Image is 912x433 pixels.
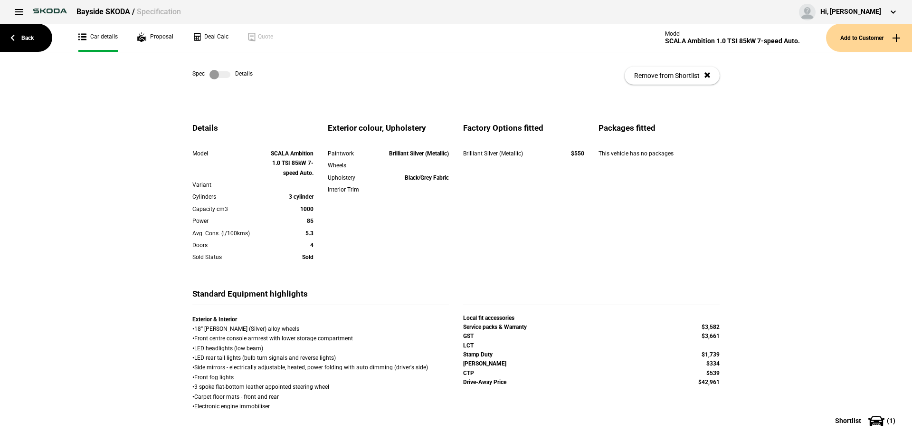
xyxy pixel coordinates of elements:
strong: Drive-Away Price [463,379,506,385]
div: Sold Status [192,252,265,262]
strong: $42,961 [698,379,720,385]
strong: $3,582 [702,324,720,330]
div: Details [192,123,313,139]
a: Proposal [137,24,173,52]
div: Model [665,30,800,37]
strong: 4 [310,242,313,249]
div: Wheels [328,161,376,170]
strong: $539 [706,370,720,376]
button: Remove from Shortlist [625,67,720,85]
strong: Stamp Duty [463,351,493,358]
div: Doors [192,241,265,250]
div: SCALA Ambition 1.0 TSI 85kW 7-speed Auto. [665,37,800,45]
div: Hi, [PERSON_NAME] [820,7,881,17]
div: This vehicle has no packages [598,149,720,168]
div: Avg. Cons. (l/100kms) [192,229,265,238]
div: Bayside SKODA / [76,7,181,17]
strong: 1000 [300,206,313,212]
div: Exterior colour, Upholstery [328,123,449,139]
strong: LCT [463,342,474,349]
strong: SCALA Ambition 1.0 TSI 85kW 7-speed Auto. [271,150,313,176]
div: Cylinders [192,192,265,202]
div: Capacity cm3 [192,204,265,214]
strong: 3 cylinder [289,193,313,200]
div: Brilliant Silver (Metallic) [463,149,548,158]
strong: Exterior & Interior [192,316,237,323]
strong: [PERSON_NAME] [463,360,506,367]
div: Packages fitted [598,123,720,139]
strong: Service packs & Warranty [463,324,527,330]
strong: Brilliant Silver (Metallic) [389,150,449,157]
span: ( 1 ) [887,417,895,424]
div: Interior Trim [328,185,376,194]
div: Spec Details [192,70,253,79]
strong: 85 [307,218,313,224]
a: Car details [78,24,118,52]
strong: $1,739 [702,351,720,358]
strong: Black/Grey Fabric [405,174,449,181]
div: Factory Options fitted [463,123,584,139]
div: Upholstery [328,173,376,183]
div: Model [192,149,265,158]
strong: 5.3 [305,230,313,237]
div: Paintwork [328,149,376,158]
strong: GST [463,333,474,339]
img: skoda.png [28,4,72,18]
button: Add to Customer [826,24,912,52]
strong: CTP [463,370,474,376]
strong: $334 [706,360,720,367]
strong: $3,661 [702,333,720,339]
strong: Sold [302,254,313,260]
span: Specification [137,7,181,16]
div: Power [192,216,265,226]
span: Shortlist [835,417,861,424]
div: Standard Equipment highlights [192,289,449,305]
div: Variant [192,180,265,190]
button: Shortlist(1) [821,409,912,433]
a: Deal Calc [192,24,228,52]
strong: $550 [571,150,584,157]
strong: Local fit accessories [463,315,514,321]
